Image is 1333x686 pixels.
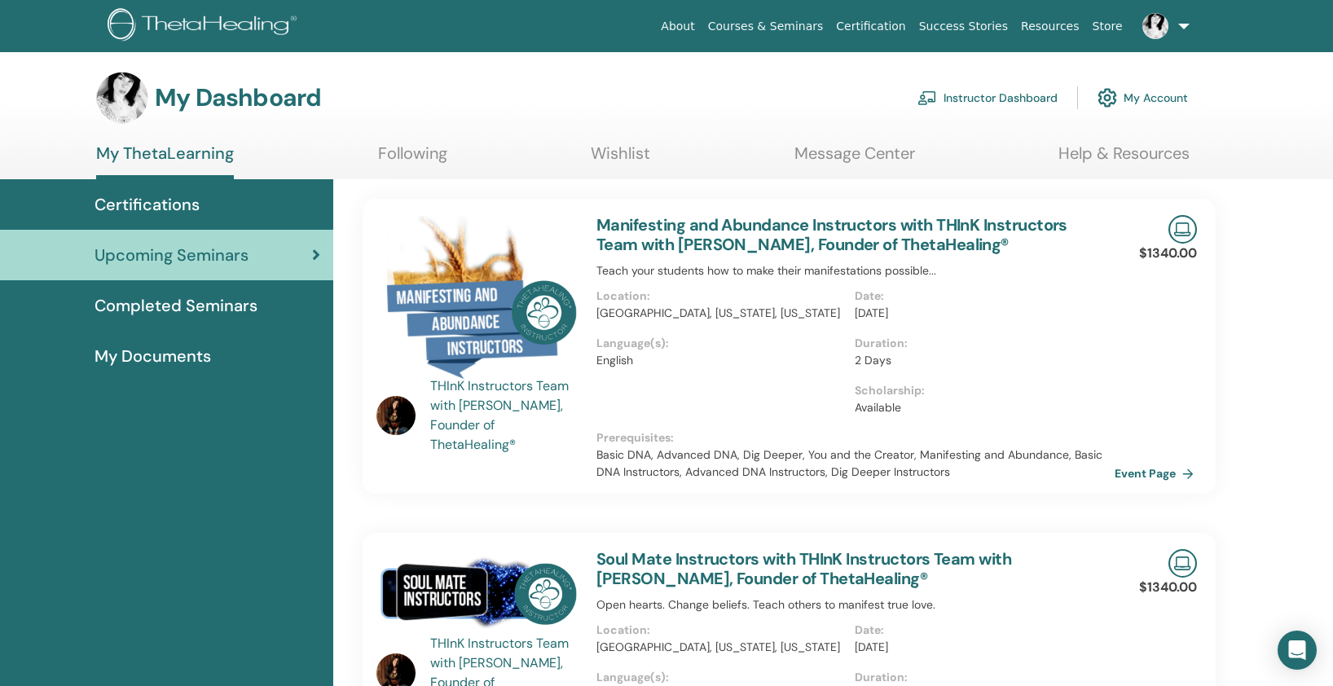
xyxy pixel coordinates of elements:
a: Wishlist [591,143,650,175]
p: Date : [855,288,1103,305]
a: Following [378,143,447,175]
p: Language(s) : [596,669,845,686]
a: Success Stories [913,11,1014,42]
p: Open hearts. Change beliefs. Teach others to manifest true love. [596,596,1112,613]
img: default.jpg [376,396,416,435]
p: Duration : [855,669,1103,686]
span: Completed Seminars [95,293,257,318]
img: Soul Mate Instructors [376,549,577,639]
p: [DATE] [855,639,1103,656]
div: Open Intercom Messenger [1278,631,1317,670]
a: Message Center [794,143,915,175]
a: My Account [1098,80,1188,116]
a: Event Page [1115,461,1200,486]
span: Certifications [95,192,200,217]
h3: My Dashboard [155,83,321,112]
p: Scholarship : [855,382,1103,399]
img: Manifesting and Abundance Instructors [376,215,577,381]
img: cog.svg [1098,84,1117,112]
p: $1340.00 [1139,244,1197,263]
a: THInK Instructors Team with [PERSON_NAME], Founder of ThetaHealing® [430,376,581,455]
a: About [654,11,701,42]
p: [GEOGRAPHIC_DATA], [US_STATE], [US_STATE] [596,639,845,656]
a: Resources [1014,11,1086,42]
img: default.jpg [96,72,148,124]
p: [GEOGRAPHIC_DATA], [US_STATE], [US_STATE] [596,305,845,322]
a: My ThetaLearning [96,143,234,179]
a: Store [1086,11,1129,42]
a: Manifesting and Abundance Instructors with THInK Instructors Team with [PERSON_NAME], Founder of ... [596,214,1067,255]
a: Certification [829,11,912,42]
p: Prerequisites : [596,429,1112,446]
p: English [596,352,845,369]
span: Upcoming Seminars [95,243,249,267]
span: My Documents [95,344,211,368]
img: default.jpg [1142,13,1168,39]
p: [DATE] [855,305,1103,322]
p: Language(s) : [596,335,845,352]
a: Soul Mate Instructors with THInK Instructors Team with [PERSON_NAME], Founder of ThetaHealing® [596,548,1011,589]
p: Basic DNA, Advanced DNA, Dig Deeper, You and the Creator, Manifesting and Abundance, Basic DNA In... [596,446,1112,481]
img: Live Online Seminar [1168,215,1197,244]
p: Date : [855,622,1103,639]
a: Instructor Dashboard [917,80,1058,116]
p: Teach your students how to make their manifestations possible... [596,262,1112,279]
a: Help & Resources [1058,143,1190,175]
img: chalkboard-teacher.svg [917,90,937,105]
p: Location : [596,288,845,305]
p: $1340.00 [1139,578,1197,597]
p: Duration : [855,335,1103,352]
a: Courses & Seminars [702,11,830,42]
img: Live Online Seminar [1168,549,1197,578]
p: 2 Days [855,352,1103,369]
p: Available [855,399,1103,416]
p: Location : [596,622,845,639]
img: logo.png [108,8,302,45]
